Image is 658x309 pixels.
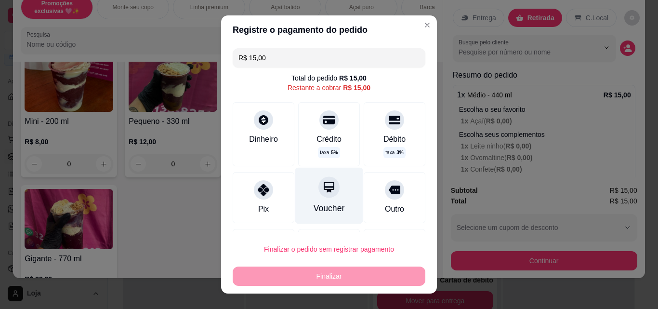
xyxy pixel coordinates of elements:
[288,83,370,93] div: Restante a cobrar
[385,149,403,156] p: taxa
[221,15,437,44] header: Registre o pagamento do pedido
[339,73,367,83] div: R$ 15,00
[233,240,425,259] button: Finalizar o pedido sem registrar pagamento
[383,134,406,145] div: Débito
[396,149,403,156] span: 3 %
[238,48,420,67] input: Ex.: hambúrguer de cordeiro
[249,134,278,145] div: Dinheiro
[385,203,404,215] div: Outro
[420,17,435,33] button: Close
[343,83,370,93] div: R$ 15,00
[314,202,345,215] div: Voucher
[258,203,269,215] div: Pix
[320,149,338,156] p: taxa
[316,134,342,145] div: Crédito
[331,149,338,156] span: 5 %
[291,73,367,83] div: Total do pedido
